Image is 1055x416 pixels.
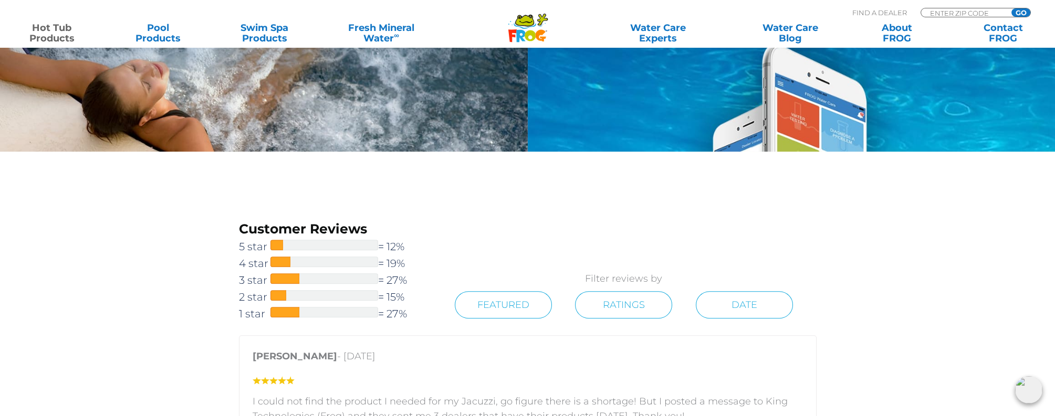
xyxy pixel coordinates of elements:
a: Fresh MineralWater∞ [330,23,433,44]
p: - [DATE] [253,349,803,369]
input: GO [1011,8,1030,17]
p: Filter reviews by [431,271,816,286]
p: Find A Dealer [852,8,907,17]
a: AboutFROG [855,23,938,44]
span: 4 star [239,255,270,272]
span: 1 star [239,305,270,322]
a: Featured [455,291,552,318]
span: 2 star [239,289,270,305]
input: Zip Code Form [929,8,1000,17]
a: Swim SpaProducts [223,23,306,44]
h3: Customer Reviews [239,220,432,238]
a: Hot TubProducts [11,23,93,44]
sup: ∞ [394,31,399,39]
a: 5 star= 12% [239,238,432,255]
a: PoolProducts [117,23,200,44]
strong: [PERSON_NAME] [253,350,337,362]
a: 2 star= 15% [239,289,432,305]
a: 1 star= 27% [239,305,432,322]
a: 3 star= 27% [239,272,432,289]
a: Date [696,291,793,318]
img: openIcon [1015,376,1042,403]
a: Water CareExperts [591,23,725,44]
a: Water CareBlog [749,23,832,44]
a: ContactFROG [962,23,1044,44]
a: Ratings [575,291,672,318]
a: 4 star= 19% [239,255,432,272]
span: 5 star [239,238,270,255]
span: 3 star [239,272,270,289]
